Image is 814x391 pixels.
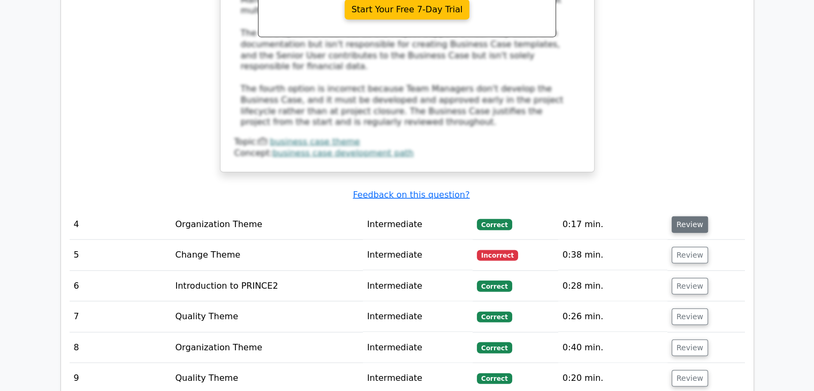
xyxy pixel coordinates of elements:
td: 0:40 min. [558,333,667,363]
td: Intermediate [363,302,473,332]
button: Review [672,247,708,264]
td: 6 [70,271,171,302]
td: 8 [70,333,171,363]
span: Correct [477,281,512,291]
td: Intermediate [363,333,473,363]
button: Review [672,309,708,325]
td: 7 [70,302,171,332]
span: Incorrect [477,250,518,261]
td: Change Theme [171,240,362,270]
td: 0:28 min. [558,271,667,302]
td: Intermediate [363,240,473,270]
td: Intermediate [363,271,473,302]
div: Topic: [234,137,580,148]
button: Review [672,278,708,295]
a: Feedback on this question? [353,190,469,200]
button: Review [672,216,708,233]
td: 4 [70,209,171,240]
td: Intermediate [363,209,473,240]
a: business case development path [272,148,414,158]
td: 0:17 min. [558,209,667,240]
td: Organization Theme [171,209,362,240]
span: Correct [477,312,512,322]
span: Correct [477,342,512,353]
button: Review [672,370,708,387]
span: Correct [477,373,512,384]
td: 0:26 min. [558,302,667,332]
td: 0:38 min. [558,240,667,270]
td: Quality Theme [171,302,362,332]
span: Correct [477,219,512,230]
a: business case theme [270,137,360,147]
td: Introduction to PRINCE2 [171,271,362,302]
td: Organization Theme [171,333,362,363]
button: Review [672,340,708,356]
div: Concept: [234,148,580,159]
td: 5 [70,240,171,270]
